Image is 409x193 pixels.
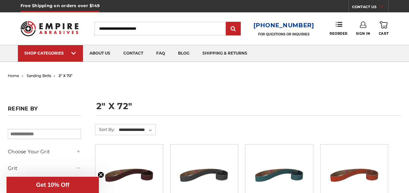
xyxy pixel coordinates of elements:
a: [PHONE_NUMBER] [253,21,314,30]
a: Reorder [330,21,348,35]
span: Cart [379,32,389,36]
span: Reorder [330,32,348,36]
a: shipping & returns [196,45,254,62]
span: Sign In [356,32,370,36]
a: CONTACT US [352,3,388,12]
a: home [8,73,19,78]
h5: Choose Your Grit [8,148,81,156]
a: Quick view [257,169,302,182]
div: SHOP CATEGORIES [24,51,76,56]
h5: Grit [8,164,81,172]
span: 2" x 72" [59,73,73,78]
a: Quick view [107,169,152,182]
a: Quick view [332,169,377,182]
a: faq [150,45,171,62]
a: sanding belts [27,73,51,78]
input: Submit [227,22,240,35]
a: Quick view [182,169,226,182]
h5: Refine by [8,106,81,116]
a: Cart [379,21,389,36]
a: Coarse (Tan) [8,176,81,187]
select: Sort By: [118,125,156,135]
a: about us [83,45,117,62]
a: contact [117,45,150,62]
label: Sort By: [95,124,115,134]
p: FOR QUESTIONS OR INQUIRIES [253,32,314,36]
span: Get 10% Off [36,182,69,188]
h1: 2" x 72" [96,102,401,116]
a: blog [171,45,196,62]
div: Get 10% OffClose teaser [7,177,99,193]
img: Empire Abrasives [20,17,78,40]
button: Close teaser [98,172,104,178]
